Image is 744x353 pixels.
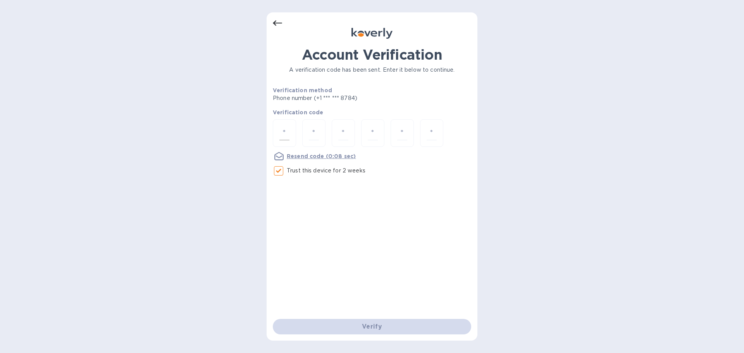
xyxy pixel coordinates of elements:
[273,108,471,116] p: Verification code
[287,167,365,175] p: Trust this device for 2 weeks
[273,46,471,63] h1: Account Verification
[287,153,356,159] u: Resend code (0:08 sec)
[273,94,417,102] p: Phone number (+1 *** *** 8784)
[273,66,471,74] p: A verification code has been sent. Enter it below to continue.
[273,87,332,93] b: Verification method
